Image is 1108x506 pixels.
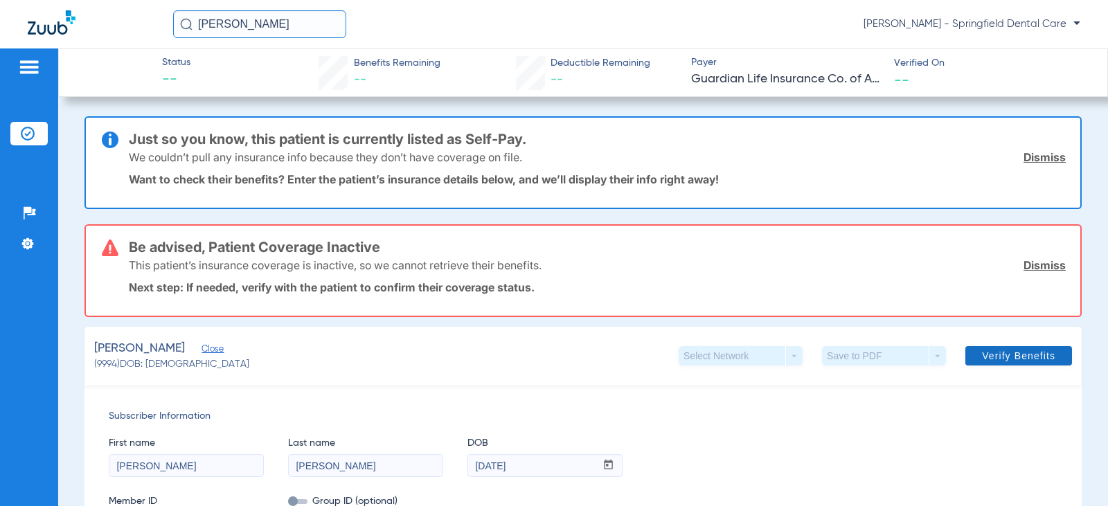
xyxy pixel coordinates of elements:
button: Verify Benefits [965,346,1072,365]
a: Dismiss [1024,150,1066,164]
span: -- [354,73,366,86]
span: Guardian Life Insurance Co. of America [691,71,882,88]
button: Open calendar [595,455,622,477]
img: error-icon [102,240,118,256]
input: Search for patients [173,10,346,38]
span: Verified On [894,56,1085,71]
img: hamburger-icon [18,59,40,75]
span: DOB [467,436,623,451]
span: Verify Benefits [982,350,1055,361]
span: [PERSON_NAME] - Springfield Dental Care [864,17,1080,31]
span: -- [551,73,563,86]
span: Last name [288,436,443,451]
span: First name [109,436,264,451]
img: info-icon [102,132,118,148]
span: Close [202,344,214,357]
img: Zuub Logo [28,10,75,35]
span: -- [162,71,190,90]
span: -- [894,72,909,87]
span: (9994) DOB: [DEMOGRAPHIC_DATA] [94,357,249,372]
p: Want to check their benefits? Enter the patient’s insurance details below, and we’ll display thei... [129,172,1066,186]
span: Status [162,55,190,70]
span: Benefits Remaining [354,56,440,71]
img: Search Icon [180,18,193,30]
p: We couldn’t pull any insurance info because they don’t have coverage on file. [129,150,522,164]
span: Deductible Remaining [551,56,650,71]
span: [PERSON_NAME] [94,340,185,357]
p: This patient’s insurance coverage is inactive, so we cannot retrieve their benefits. [129,258,542,272]
h3: Be advised, Patient Coverage Inactive [129,240,1066,254]
h3: Just so you know, this patient is currently listed as Self-Pay. [129,132,1066,146]
span: Subscriber Information [109,409,1057,424]
p: Next step: If needed, verify with the patient to confirm their coverage status. [129,280,1066,294]
span: Payer [691,55,882,70]
a: Dismiss [1024,258,1066,272]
